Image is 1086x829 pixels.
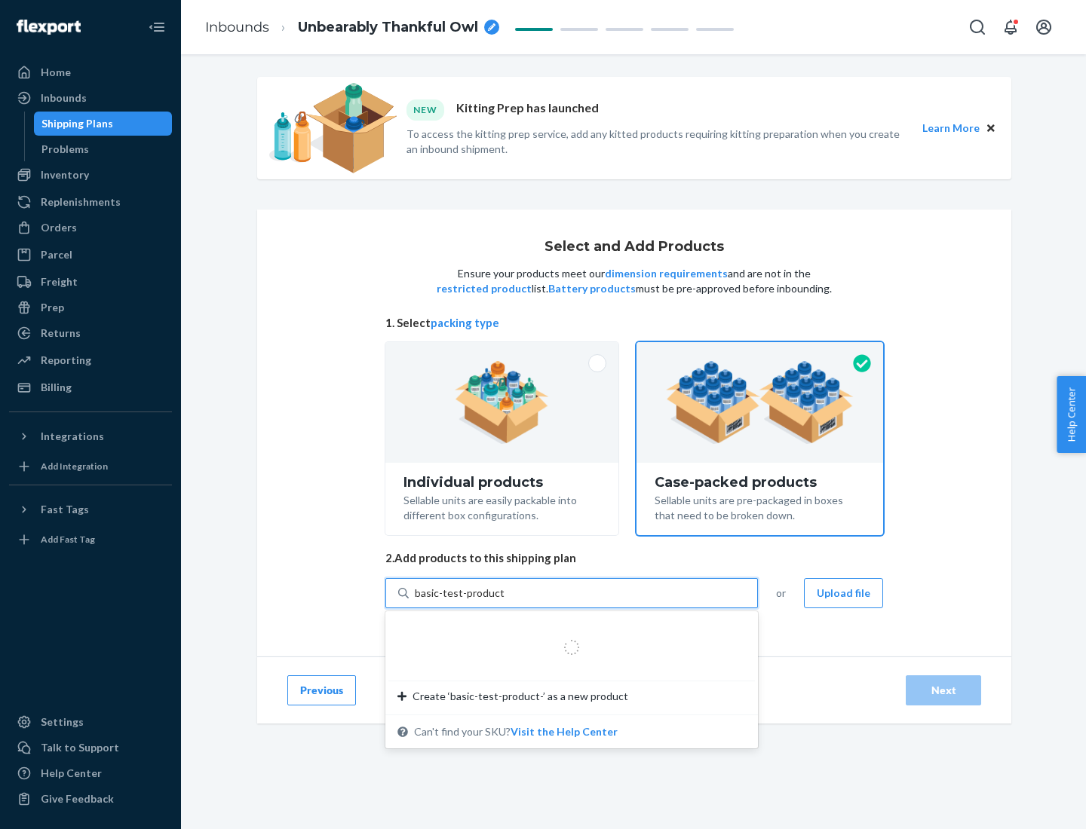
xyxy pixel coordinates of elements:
[287,675,356,705] button: Previous
[545,240,724,255] h1: Select and Add Products
[41,460,108,473] div: Add Integration
[548,281,636,296] button: Battery products
[1057,376,1086,453] button: Help Center
[9,528,172,552] a: Add Fast Tag
[41,300,64,315] div: Prep
[9,270,172,294] a: Freight
[9,497,172,522] button: Fast Tags
[9,60,172,84] a: Home
[415,586,505,601] input: Create ‘basic-test-product-’ as a new productCan't find your SKU?Visit the Help Center
[205,19,269,35] a: Inbounds
[41,90,87,106] div: Inbounds
[41,247,72,262] div: Parcel
[9,424,172,448] button: Integrations
[17,20,81,35] img: Flexport logo
[906,675,981,705] button: Next
[9,787,172,811] button: Give Feedback
[193,5,511,50] ol: breadcrumbs
[435,266,833,296] p: Ensure your products meet our and are not in the list. must be pre-approved before inbounding.
[9,736,172,760] a: Talk to Support
[804,578,883,608] button: Upload file
[9,163,172,187] a: Inventory
[9,216,172,240] a: Orders
[142,12,172,42] button: Close Navigation
[9,321,172,345] a: Returns
[9,375,172,399] a: Billing
[9,295,172,320] a: Prep
[406,127,909,157] p: To access the kitting prep service, add any kitted products requiring kitting preparation when yo...
[41,194,121,210] div: Replenishments
[41,353,91,368] div: Reporting
[41,274,78,289] div: Freight
[9,710,172,734] a: Settings
[9,454,172,479] a: Add Integration
[406,99,444,120] div: NEW
[41,220,77,235] div: Orders
[511,724,618,739] button: Create ‘basic-test-product-’ as a new productCan't find your SKU?
[455,361,549,444] img: individual-pack.facf35554cb0f1810c75b2bd6df2d64e.png
[414,724,618,739] span: Can't find your SKU?
[34,112,173,136] a: Shipping Plans
[605,266,728,281] button: dimension requirements
[41,766,102,781] div: Help Center
[995,12,1026,42] button: Open notifications
[41,380,72,395] div: Billing
[919,683,968,698] div: Next
[385,550,883,566] span: 2. Add products to this shipping plan
[41,791,114,806] div: Give Feedback
[983,120,999,136] button: Close
[41,142,89,157] div: Problems
[9,190,172,214] a: Replenishments
[9,86,172,110] a: Inbounds
[9,243,172,267] a: Parcel
[41,167,89,182] div: Inventory
[41,533,95,546] div: Add Fast Tag
[922,120,980,136] button: Learn More
[298,18,478,38] span: Unbearably Thankful Owl
[655,475,865,490] div: Case-packed products
[41,326,81,341] div: Returns
[776,586,786,601] span: or
[41,429,104,444] div: Integrations
[41,116,113,131] div: Shipping Plans
[9,761,172,785] a: Help Center
[962,12,992,42] button: Open Search Box
[437,281,532,296] button: restricted product
[456,99,599,120] p: Kitting Prep has launched
[403,475,600,490] div: Individual products
[9,348,172,372] a: Reporting
[41,740,119,755] div: Talk to Support
[41,714,84,730] div: Settings
[403,490,600,523] div: Sellable units are easily packable into different box configurations.
[413,689,628,704] span: Create ‘basic-test-product-’ as a new product
[1029,12,1059,42] button: Open account menu
[41,65,71,80] div: Home
[34,137,173,161] a: Problems
[41,502,89,517] div: Fast Tags
[666,361,854,444] img: case-pack.59cecea509d18c883b923b81aeac6d0b.png
[385,315,883,331] span: 1. Select
[431,315,499,331] button: packing type
[655,490,865,523] div: Sellable units are pre-packaged in boxes that need to be broken down.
